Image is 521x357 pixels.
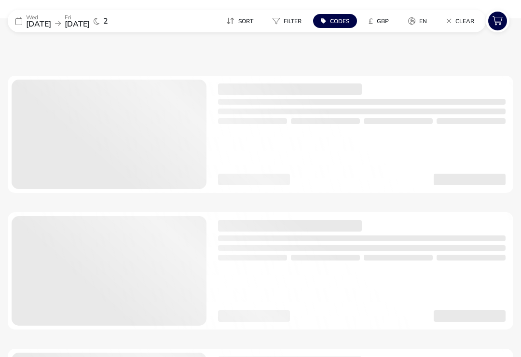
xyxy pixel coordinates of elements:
[65,19,90,29] span: [DATE]
[439,14,486,28] naf-pibe-menu-bar-item: Clear
[400,14,439,28] naf-pibe-menu-bar-item: en
[8,10,152,32] div: Wed[DATE]Fri[DATE]2
[265,14,309,28] button: Filter
[26,14,51,20] p: Wed
[313,14,357,28] button: Codes
[313,14,361,28] naf-pibe-menu-bar-item: Codes
[265,14,313,28] naf-pibe-menu-bar-item: Filter
[455,17,474,25] span: Clear
[419,17,427,25] span: en
[361,14,400,28] naf-pibe-menu-bar-item: £GBP
[369,16,373,26] i: £
[238,17,253,25] span: Sort
[103,17,108,25] span: 2
[361,14,397,28] button: £GBP
[219,14,261,28] button: Sort
[439,14,482,28] button: Clear
[65,14,90,20] p: Fri
[284,17,302,25] span: Filter
[400,14,435,28] button: en
[330,17,349,25] span: Codes
[219,14,265,28] naf-pibe-menu-bar-item: Sort
[377,17,389,25] span: GBP
[26,19,51,29] span: [DATE]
